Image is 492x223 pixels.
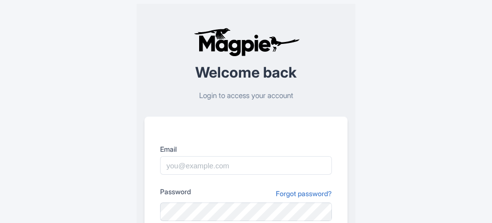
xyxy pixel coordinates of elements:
img: logo-ab69f6fb50320c5b225c76a69d11143b.png [191,27,301,57]
p: Login to access your account [144,90,348,101]
a: Forgot password? [276,188,332,199]
label: Password [160,186,191,197]
label: Email [160,144,332,154]
input: you@example.com [160,156,332,175]
h2: Welcome back [144,64,348,81]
